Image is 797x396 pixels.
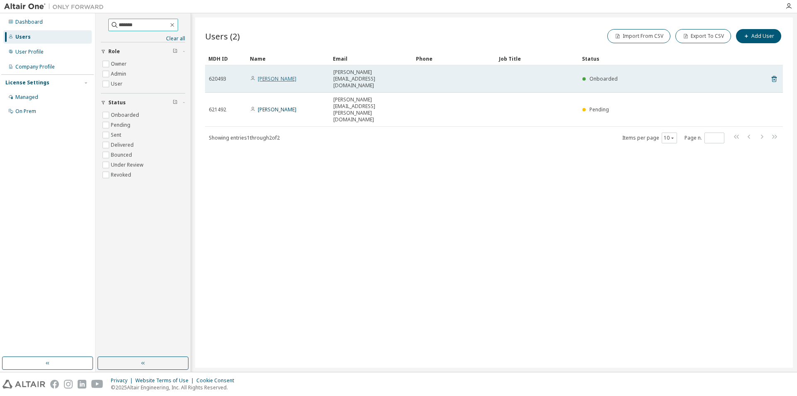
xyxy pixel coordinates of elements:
[15,34,31,40] div: Users
[91,380,103,389] img: youtube.svg
[416,52,492,65] div: Phone
[111,140,135,150] label: Delivered
[499,52,575,65] div: Job Title
[196,377,239,384] div: Cookie Consent
[111,384,239,391] p: © 2025 Altair Engineering, Inc. All Rights Reserved.
[4,2,108,11] img: Altair One
[589,106,609,113] span: Pending
[108,99,126,106] span: Status
[5,79,49,86] div: License Settings
[333,69,409,89] span: [PERSON_NAME][EMAIL_ADDRESS][DOMAIN_NAME]
[208,52,243,65] div: MDH ID
[78,380,86,389] img: linkedin.svg
[15,94,38,101] div: Managed
[15,108,36,115] div: On Prem
[209,134,280,141] span: Showing entries 1 through 2 of 2
[173,48,178,55] span: Clear filter
[111,170,133,180] label: Revoked
[258,75,296,82] a: [PERSON_NAME]
[675,29,731,43] button: Export To CSV
[101,35,185,42] a: Clear all
[622,133,677,143] span: Items per page
[664,135,675,141] button: 10
[15,64,55,70] div: Company Profile
[64,380,73,389] img: instagram.svg
[15,49,44,55] div: User Profile
[111,160,145,170] label: Under Review
[111,150,134,160] label: Bounced
[108,48,120,55] span: Role
[111,79,124,89] label: User
[111,110,141,120] label: Onboarded
[582,52,740,65] div: Status
[258,106,296,113] a: [PERSON_NAME]
[685,133,724,143] span: Page n.
[111,377,135,384] div: Privacy
[250,52,326,65] div: Name
[101,93,185,112] button: Status
[173,99,178,106] span: Clear filter
[736,29,781,43] button: Add User
[50,380,59,389] img: facebook.svg
[111,59,128,69] label: Owner
[111,69,128,79] label: Admin
[209,106,226,113] span: 621492
[111,120,132,130] label: Pending
[135,377,196,384] div: Website Terms of Use
[589,75,618,82] span: Onboarded
[111,130,123,140] label: Sent
[205,30,240,42] span: Users (2)
[209,76,226,82] span: 620493
[101,42,185,61] button: Role
[607,29,670,43] button: Import From CSV
[333,96,409,123] span: [PERSON_NAME][EMAIL_ADDRESS][PERSON_NAME][DOMAIN_NAME]
[2,380,45,389] img: altair_logo.svg
[333,52,409,65] div: Email
[15,19,43,25] div: Dashboard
